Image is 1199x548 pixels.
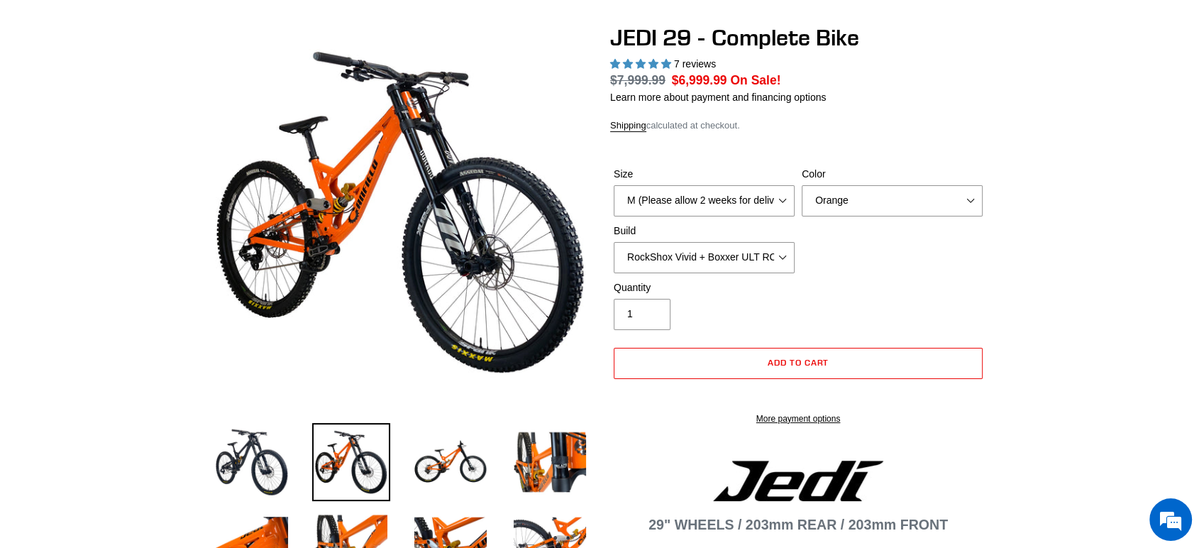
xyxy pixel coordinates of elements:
[802,167,983,182] label: Color
[411,423,490,501] img: Load image into Gallery viewer, JEDI 29 - Complete Bike
[730,71,780,89] span: On Sale!
[614,412,983,425] a: More payment options
[614,167,795,182] label: Size
[511,423,589,501] img: Load image into Gallery viewer, JEDI 29 - Complete Bike
[610,73,665,87] s: $7,999.99
[610,58,674,70] span: 5.00 stars
[614,280,795,295] label: Quantity
[610,24,986,51] h1: JEDI 29 - Complete Bike
[713,461,883,501] img: Jedi Logo
[648,517,948,532] strong: 29" WHEELS / 203mm REAR / 203mm FRONT
[672,73,727,87] span: $6,999.99
[610,119,986,133] div: calculated at checkout.
[213,423,291,501] img: Load image into Gallery viewer, JEDI 29 - Complete Bike
[768,357,829,368] span: Add to cart
[312,423,390,501] img: Load image into Gallery viewer, JEDI 29 - Complete Bike
[610,120,646,132] a: Shipping
[674,58,716,70] span: 7 reviews
[614,224,795,239] label: Build
[610,92,826,103] a: Learn more about payment and financing options
[614,348,983,379] button: Add to cart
